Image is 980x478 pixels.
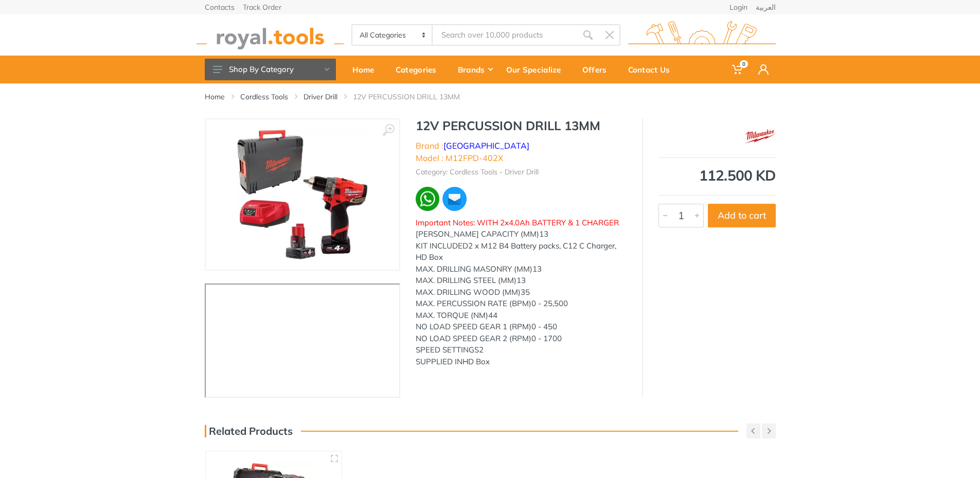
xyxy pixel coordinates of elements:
img: ma.webp [441,186,468,212]
div: Contact Us [621,59,684,80]
div: MAX. TORQUE (NM)44 [416,310,627,322]
div: MAX. DRILLING MASONRY (MM)13 [416,263,627,275]
div: MAX. PERCUSSION RATE (BPM)0 - 25,500 [416,298,627,310]
img: royal.tools Logo [628,21,776,49]
nav: breadcrumb [205,92,776,102]
img: royal.tools Logo [197,21,344,49]
div: NO LOAD SPEED GEAR 2 (RPM)0 - 1700 [416,333,627,345]
li: Category: Cordless Tools - Driver Drill [416,167,539,178]
div: Our Specialize [499,59,575,80]
button: Shop By Category [205,59,336,80]
a: Home [345,56,388,83]
li: Brand : [416,139,529,152]
a: [GEOGRAPHIC_DATA] [443,140,529,151]
select: Category [352,25,433,45]
img: Royal Tools - 12V PERCUSSION DRILL 13MM [237,130,368,259]
li: 12V PERCUSSION DRILL 13MM [353,92,475,102]
div: SPEED SETTINGS2 [416,344,627,356]
div: MAX. DRILLING WOOD (MM)35 [416,287,627,298]
div: KIT INCLUDED2 x M12 B4 Battery packs, C12 C Charger, HD Box [416,240,627,263]
div: SUPPLIED INHD Box [416,356,627,368]
div: Brands [451,59,499,80]
a: العربية [756,4,776,11]
a: Contacts [205,4,235,11]
a: Categories [388,56,451,83]
h1: 12V PERCUSSION DRILL 13MM [416,118,627,133]
div: [PERSON_NAME] CAPACITY (MM)13 [416,228,627,240]
a: Cordless Tools [240,92,288,102]
div: NO LOAD SPEED GEAR 1 (RPM)0 - 450 [416,321,627,333]
a: 0 [725,56,751,83]
a: Track Order [243,4,281,11]
div: Offers [575,59,621,80]
div: 112.500 KD [658,168,776,183]
a: Driver Drill [304,92,337,102]
h3: Related Products [205,425,293,437]
div: MAX. DRILLING STEEL (MM)13 [416,275,627,287]
div: Home [345,59,388,80]
img: wa.webp [416,187,439,210]
span: 0 [740,60,748,68]
div: Categories [388,59,451,80]
a: Login [729,4,747,11]
button: Add to cart [708,204,776,227]
a: Contact Us [621,56,684,83]
a: Offers [575,56,621,83]
li: Model : M12FPD-402X [416,152,503,164]
input: Site search [433,24,577,46]
a: Our Specialize [499,56,575,83]
span: Important Notes: WITH 2x4.0Ah BATTERY & 1 CHARGER [416,218,619,227]
img: Milwaukee [745,123,776,149]
a: Home [205,92,225,102]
